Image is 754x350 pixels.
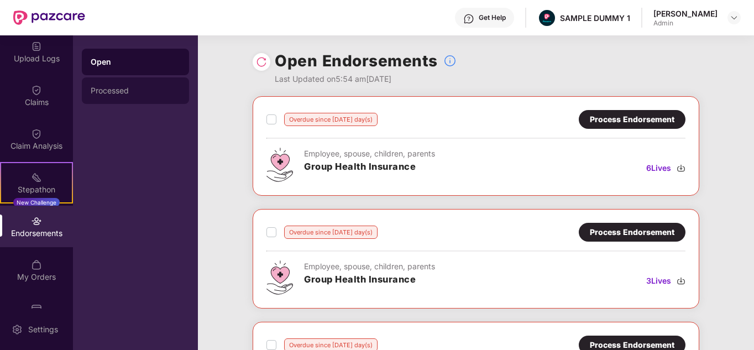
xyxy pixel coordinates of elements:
div: Overdue since [DATE] day(s) [284,113,378,126]
div: Admin [653,19,718,28]
img: svg+xml;base64,PHN2ZyBpZD0iTXlfT3JkZXJzIiBkYXRhLW5hbWU9Ik15IE9yZGVycyIgeG1sbnM9Imh0dHA6Ly93d3cudz... [31,259,42,270]
div: Get Help [479,13,506,22]
h1: Open Endorsements [275,49,438,73]
img: Pazcare_Alternative_logo-01-01.png [539,10,555,26]
img: svg+xml;base64,PHN2ZyBpZD0iQ2xhaW0iIHhtbG5zPSJodHRwOi8vd3d3LnczLm9yZy8yMDAwL3N2ZyIgd2lkdGg9IjIwIi... [31,128,42,139]
div: Processed [91,86,180,95]
div: Overdue since [DATE] day(s) [284,226,378,239]
div: Process Endorsement [590,226,674,238]
img: svg+xml;base64,PHN2ZyBpZD0iU2V0dGluZy0yMHgyMCIgeG1sbnM9Imh0dHA6Ly93d3cudzMub3JnLzIwMDAvc3ZnIiB3aW... [12,324,23,335]
img: svg+xml;base64,PHN2ZyBpZD0iQ2xhaW0iIHhtbG5zPSJodHRwOi8vd3d3LnczLm9yZy8yMDAwL3N2ZyIgd2lkdGg9IjIwIi... [31,85,42,96]
div: Process Endorsement [590,113,674,126]
img: svg+xml;base64,PHN2ZyBpZD0iUGF6Y2FyZCIgeG1sbnM9Imh0dHA6Ly93d3cudzMub3JnLzIwMDAvc3ZnIiB3aWR0aD0iMj... [31,303,42,314]
span: 3 Lives [646,275,671,287]
img: svg+xml;base64,PHN2ZyB4bWxucz0iaHR0cDovL3d3dy53My5vcmcvMjAwMC9zdmciIHdpZHRoPSI0Ny43MTQiIGhlaWdodD... [266,260,293,295]
img: svg+xml;base64,PHN2ZyBpZD0iRHJvcGRvd24tMzJ4MzIiIHhtbG5zPSJodHRwOi8vd3d3LnczLm9yZy8yMDAwL3N2ZyIgd2... [730,13,739,22]
img: New Pazcare Logo [13,11,85,25]
img: svg+xml;base64,PHN2ZyBpZD0iRW5kb3JzZW1lbnRzIiB4bWxucz0iaHR0cDovL3d3dy53My5vcmcvMjAwMC9zdmciIHdpZH... [31,216,42,227]
span: 6 Lives [646,162,671,174]
div: New Challenge [13,198,60,207]
img: svg+xml;base64,PHN2ZyBpZD0iRG93bmxvYWQtMzJ4MzIiIHhtbG5zPSJodHRwOi8vd3d3LnczLm9yZy8yMDAwL3N2ZyIgd2... [677,164,685,173]
div: Stepathon [1,184,72,195]
div: Settings [25,324,61,335]
div: Last Updated on 5:54 am[DATE] [275,73,457,85]
img: svg+xml;base64,PHN2ZyB4bWxucz0iaHR0cDovL3d3dy53My5vcmcvMjAwMC9zdmciIHdpZHRoPSIyMSIgaGVpZ2h0PSIyMC... [31,172,42,183]
div: Employee, spouse, children, parents [304,260,435,273]
div: Open [91,56,180,67]
img: svg+xml;base64,PHN2ZyBpZD0iRG93bmxvYWQtMzJ4MzIiIHhtbG5zPSJodHRwOi8vd3d3LnczLm9yZy8yMDAwL3N2ZyIgd2... [677,276,685,285]
div: [PERSON_NAME] [653,8,718,19]
img: svg+xml;base64,PHN2ZyBpZD0iUmVsb2FkLTMyeDMyIiB4bWxucz0iaHR0cDovL3d3dy53My5vcmcvMjAwMC9zdmciIHdpZH... [256,56,267,67]
div: SAMPLE DUMMY 1 [560,13,630,23]
div: Employee, spouse, children, parents [304,148,435,160]
h3: Group Health Insurance [304,160,435,174]
img: svg+xml;base64,PHN2ZyBpZD0iSGVscC0zMngzMiIgeG1sbnM9Imh0dHA6Ly93d3cudzMub3JnLzIwMDAvc3ZnIiB3aWR0aD... [463,13,474,24]
img: svg+xml;base64,PHN2ZyB4bWxucz0iaHR0cDovL3d3dy53My5vcmcvMjAwMC9zdmciIHdpZHRoPSI0Ny43MTQiIGhlaWdodD... [266,148,293,182]
h3: Group Health Insurance [304,273,435,287]
img: svg+xml;base64,PHN2ZyBpZD0iVXBsb2FkX0xvZ3MiIGRhdGEtbmFtZT0iVXBsb2FkIExvZ3MiIHhtbG5zPSJodHRwOi8vd3... [31,41,42,52]
img: svg+xml;base64,PHN2ZyBpZD0iSW5mb18tXzMyeDMyIiBkYXRhLW5hbWU9IkluZm8gLSAzMngzMiIgeG1sbnM9Imh0dHA6Ly... [443,54,457,67]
